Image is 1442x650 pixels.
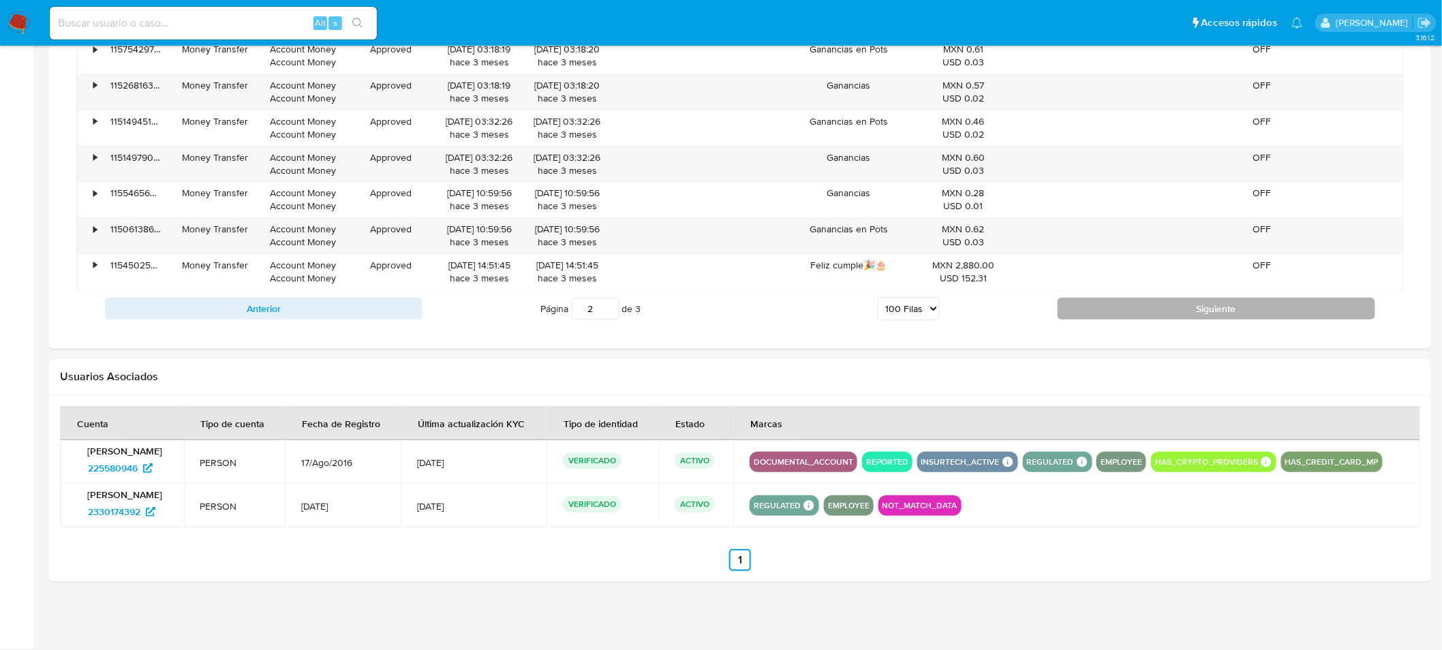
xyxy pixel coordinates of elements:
[1201,16,1278,30] span: Accesos rápidos
[60,370,1420,384] h2: Usuarios Asociados
[1415,32,1435,43] span: 3.161.2
[343,14,371,33] button: search-icon
[333,16,337,29] span: s
[1291,17,1303,29] a: Notificaciones
[1417,16,1432,30] a: Salir
[315,16,326,29] span: Alt
[50,14,377,32] input: Buscar usuario o caso...
[1336,16,1413,29] p: fernanda.escarenogarcia@mercadolibre.com.mx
